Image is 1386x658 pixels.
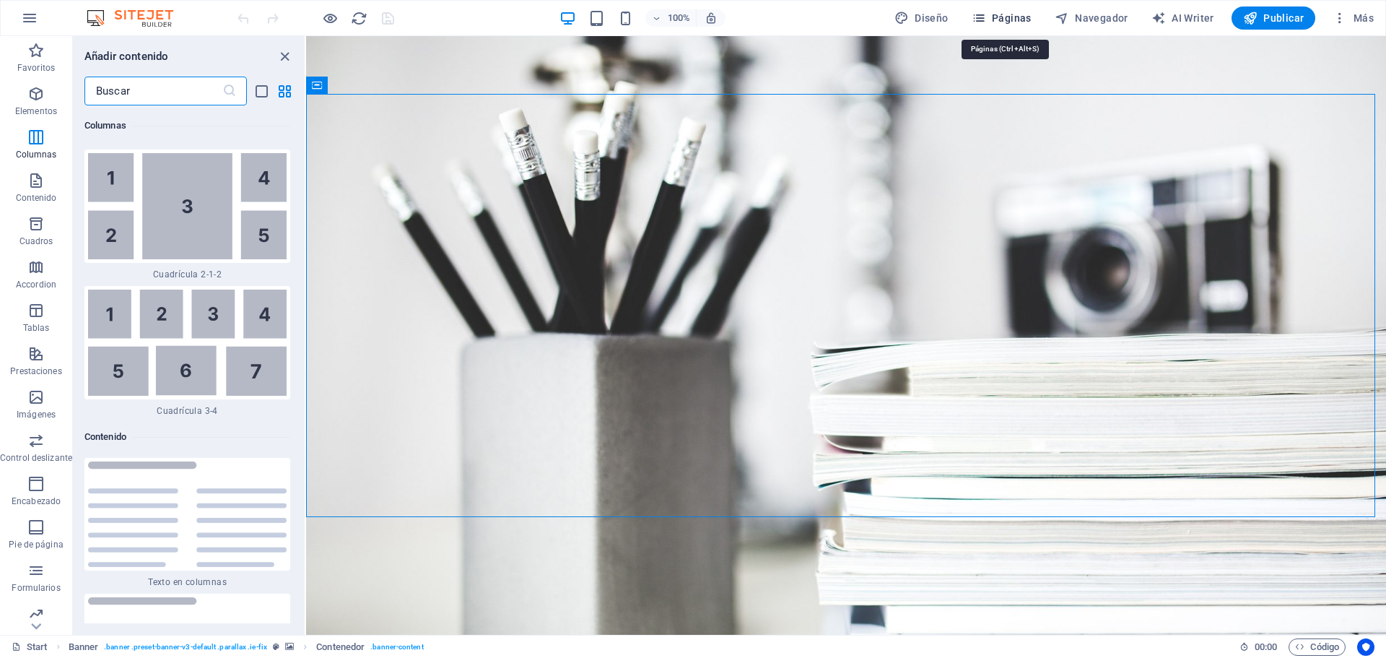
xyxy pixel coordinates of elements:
button: Páginas [966,7,1037,30]
span: . banner-content [370,638,423,656]
span: . banner .preset-banner-v3-default .parallax .ie-fix [104,638,267,656]
h6: Tiempo de la sesión [1239,638,1278,656]
img: Grid2-1-2.svg [88,153,287,259]
span: Haz clic para seleccionar y doble clic para editar [69,638,99,656]
span: AI Writer [1151,11,1214,25]
button: Navegador [1049,7,1134,30]
nav: breadcrumb [69,638,424,656]
button: 100% [645,9,697,27]
i: Este elemento contiene un fondo [285,643,294,651]
button: Código [1289,638,1346,656]
span: Páginas [972,11,1032,25]
p: Imágenes [17,409,56,420]
span: Diseño [894,11,949,25]
button: grid-view [276,82,293,100]
p: Columnas [16,149,57,160]
img: Grid3-4.svg [88,290,287,396]
span: Navegador [1055,11,1128,25]
div: Cuadrícula 3-4 [84,286,290,417]
span: 00 00 [1255,638,1277,656]
p: Accordion [16,279,56,290]
a: Haz clic para cancelar la selección y doble clic para abrir páginas [12,638,48,656]
p: Pie de página [9,539,63,550]
span: Código [1295,638,1339,656]
img: text-in-columns.svg [88,462,287,568]
p: Elementos [15,105,57,117]
span: Publicar [1243,11,1304,25]
span: Cuadrícula 2-1-2 [84,269,290,280]
button: close panel [276,48,293,65]
h6: Columnas [84,117,290,134]
div: Cuadrícula 2-1-2 [84,150,290,280]
i: Al redimensionar, ajustar el nivel de zoom automáticamente para ajustarse al dispositivo elegido. [705,12,718,25]
span: Haz clic para seleccionar y doble clic para editar [316,638,365,656]
button: Haz clic para salir del modo de previsualización y seguir editando [321,9,339,27]
button: Más [1327,7,1380,30]
i: Volver a cargar página [351,10,367,27]
p: Favoritos [17,62,55,74]
h6: Contenido [84,428,290,446]
button: AI Writer [1146,7,1220,30]
div: Texto en columnas [84,458,290,589]
input: Buscar [84,77,222,105]
p: Cuadros [19,235,53,247]
button: Publicar [1232,7,1316,30]
p: Contenido [16,192,57,204]
button: list-view [253,82,270,100]
span: : [1265,641,1267,652]
p: Encabezado [12,495,61,507]
h6: Añadir contenido [84,48,168,65]
button: Usercentrics [1357,638,1374,656]
span: Más [1333,11,1374,25]
h6: 100% [667,9,690,27]
span: Cuadrícula 3-4 [84,405,290,417]
button: Diseño [889,7,954,30]
i: Este elemento es un preajuste personalizable [273,643,279,651]
span: Texto en columnas [84,576,290,588]
button: reload [350,9,367,27]
p: Formularios [12,582,60,594]
p: Prestaciones [10,365,61,377]
p: Tablas [23,322,50,334]
img: Editor Logo [83,9,191,27]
